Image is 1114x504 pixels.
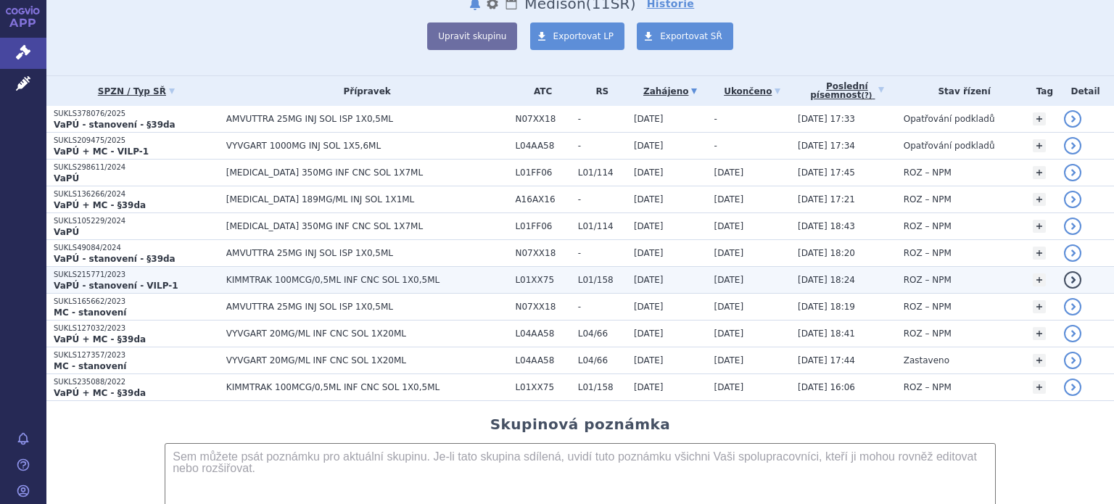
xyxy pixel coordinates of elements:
[226,248,508,258] span: AMVUTTRA 25MG INJ SOL ISP 1X0,5ML
[798,141,855,151] span: [DATE] 17:34
[54,216,219,226] p: SUKLS105229/2024
[798,76,896,106] a: Poslednípísemnost(?)
[904,382,952,392] span: ROZ – NPM
[1033,354,1046,367] a: +
[1064,271,1081,289] a: detail
[515,221,570,231] span: L01FF06
[54,227,79,237] strong: VaPÚ
[904,355,949,365] span: Zastaveno
[578,141,627,151] span: -
[714,114,717,124] span: -
[515,141,570,151] span: L04AA58
[798,275,855,285] span: [DATE] 18:24
[226,194,508,205] span: [MEDICAL_DATA] 189MG/ML INJ SOL 1X1ML
[54,81,219,102] a: SPZN / Typ SŘ
[714,329,744,339] span: [DATE]
[904,221,952,231] span: ROZ – NPM
[54,162,219,173] p: SUKLS298611/2024
[798,114,855,124] span: [DATE] 17:33
[54,281,178,291] strong: VaPÚ - stanovení - VILP-1
[904,168,952,178] span: ROZ – NPM
[1033,381,1046,394] a: +
[798,221,855,231] span: [DATE] 18:43
[578,114,627,124] span: -
[578,168,627,178] span: L01/114
[226,275,508,285] span: KIMMTRAK 100MCG/0,5ML INF CNC SOL 1X0,5ML
[219,76,508,106] th: Přípravek
[634,168,664,178] span: [DATE]
[634,382,664,392] span: [DATE]
[515,168,570,178] span: L01FF06
[634,302,664,312] span: [DATE]
[578,248,627,258] span: -
[54,323,219,334] p: SUKLS127032/2023
[54,120,176,130] strong: VaPÚ - stanovení - §39da
[54,136,219,146] p: SUKLS209475/2025
[714,141,717,151] span: -
[1033,247,1046,260] a: +
[798,355,855,365] span: [DATE] 17:44
[798,382,855,392] span: [DATE] 16:06
[571,76,627,106] th: RS
[1064,244,1081,262] a: detail
[1057,76,1114,106] th: Detail
[54,361,126,371] strong: MC - stanovení
[634,141,664,151] span: [DATE]
[896,76,1026,106] th: Stav řízení
[1033,327,1046,340] a: +
[660,31,722,41] span: Exportovat SŘ
[578,275,627,285] span: L01/158
[714,194,744,205] span: [DATE]
[427,22,517,50] button: Upravit skupinu
[226,302,508,312] span: AMVUTTRA 25MG INJ SOL ISP 1X0,5ML
[634,114,664,124] span: [DATE]
[1064,137,1081,154] a: detail
[1033,112,1046,125] a: +
[714,302,744,312] span: [DATE]
[1064,110,1081,128] a: detail
[714,221,744,231] span: [DATE]
[54,243,219,253] p: SUKLS49084/2024
[714,275,744,285] span: [DATE]
[1033,273,1046,286] a: +
[634,275,664,285] span: [DATE]
[634,221,664,231] span: [DATE]
[637,22,733,50] a: Exportovat SŘ
[578,302,627,312] span: -
[634,194,664,205] span: [DATE]
[54,189,219,199] p: SUKLS136266/2024
[714,248,744,258] span: [DATE]
[578,355,627,365] span: L04/66
[1064,164,1081,181] a: detail
[904,114,995,124] span: Opatřování podkladů
[904,248,952,258] span: ROZ – NPM
[54,254,176,264] strong: VaPÚ - stanovení - §39da
[1064,298,1081,315] a: detail
[578,329,627,339] span: L04/66
[226,168,508,178] span: [MEDICAL_DATA] 350MG INF CNC SOL 1X7ML
[714,168,744,178] span: [DATE]
[490,416,671,433] h2: Skupinová poznámka
[226,382,508,392] span: KIMMTRAK 100MCG/0,5ML INF CNC SOL 1X0,5ML
[1064,352,1081,369] a: detail
[1033,300,1046,313] a: +
[578,382,627,392] span: L01/158
[1026,76,1057,106] th: Tag
[714,355,744,365] span: [DATE]
[861,91,872,100] abbr: (?)
[634,329,664,339] span: [DATE]
[226,329,508,339] span: VYVGART 20MG/ML INF CNC SOL 1X20ML
[54,146,149,157] strong: VaPÚ + MC - VILP-1
[54,200,146,210] strong: VaPÚ + MC - §39da
[798,168,855,178] span: [DATE] 17:45
[904,141,995,151] span: Opatřování podkladů
[553,31,614,41] span: Exportovat LP
[1033,220,1046,233] a: +
[904,275,952,285] span: ROZ – NPM
[515,114,570,124] span: N07XX18
[1064,218,1081,235] a: detail
[54,307,126,318] strong: MC - stanovení
[54,350,219,360] p: SUKLS127357/2023
[54,388,146,398] strong: VaPÚ + MC - §39da
[1033,166,1046,179] a: +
